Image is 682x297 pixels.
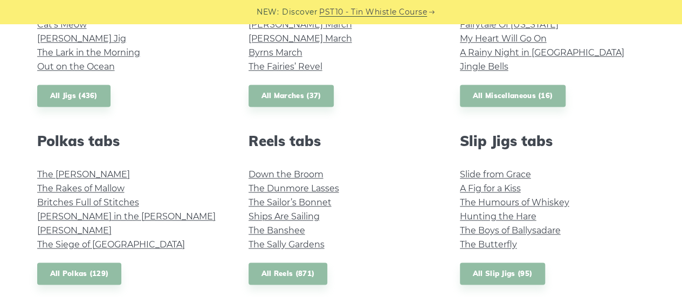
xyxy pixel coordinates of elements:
a: The Rakes of Mallow [37,183,125,194]
a: The Sally Gardens [249,239,325,250]
a: Down the Broom [249,169,323,179]
span: Discover [282,6,318,18]
a: PST10 - Tin Whistle Course [319,6,427,18]
h2: Polkas tabs [37,133,223,149]
a: [PERSON_NAME] March [249,19,352,30]
a: Out on the Ocean [37,61,115,72]
a: The Boys of Ballysadare [460,225,561,236]
a: The Butterfly [460,239,517,250]
a: Britches Full of Stitches [37,197,139,208]
a: The Sailor’s Bonnet [249,197,332,208]
a: [PERSON_NAME] in the [PERSON_NAME] [37,211,216,222]
a: A Fig for a Kiss [460,183,521,194]
a: Fairytale Of [US_STATE] [460,19,559,30]
a: Ships Are Sailing [249,211,320,222]
a: The Siege of [GEOGRAPHIC_DATA] [37,239,185,250]
a: [PERSON_NAME] March [249,33,352,44]
a: A Rainy Night in [GEOGRAPHIC_DATA] [460,47,624,58]
a: The [PERSON_NAME] [37,169,130,179]
a: All Polkas (129) [37,263,122,285]
a: All Miscellaneous (16) [460,85,566,107]
a: [PERSON_NAME] Jig [37,33,126,44]
a: Byrns March [249,47,302,58]
a: Jingle Bells [460,61,508,72]
a: Cat’s Meow [37,19,87,30]
a: The Dunmore Lasses [249,183,339,194]
a: All Slip Jigs (95) [460,263,545,285]
a: The Fairies’ Revel [249,61,322,72]
a: All Reels (871) [249,263,328,285]
a: [PERSON_NAME] [37,225,112,236]
a: The Banshee [249,225,305,236]
a: Hunting the Hare [460,211,536,222]
h2: Reels tabs [249,133,434,149]
a: The Humours of Whiskey [460,197,569,208]
h2: Slip Jigs tabs [460,133,645,149]
span: NEW: [257,6,279,18]
a: Slide from Grace [460,169,531,179]
a: The Lark in the Morning [37,47,140,58]
a: All Jigs (436) [37,85,111,107]
a: My Heart Will Go On [460,33,547,44]
a: All Marches (37) [249,85,334,107]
